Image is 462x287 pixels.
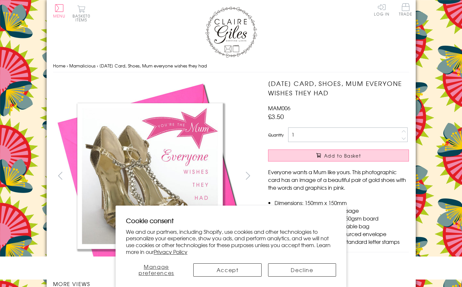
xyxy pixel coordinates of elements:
a: Log In [374,3,389,16]
button: prev [53,168,68,183]
span: Trade [399,3,412,16]
span: › [67,63,68,69]
p: We and our partners, including Shopify, use cookies and other technologies to personalize your ex... [126,228,336,255]
a: Home [53,63,65,69]
h2: Cookie consent [126,216,336,225]
img: Mother's Day Card, Shoes, Mum everyone wishes they had [53,79,247,273]
button: Manage preferences [126,263,187,277]
button: next [241,168,255,183]
span: Add to Basket [324,152,361,159]
span: £3.50 [268,112,284,121]
p: Everyone wants a Mum like yours. This photographic card has an image of a beautiful pair of gold ... [268,168,409,191]
button: Accept [193,263,261,277]
span: Menu [53,13,66,19]
li: Dimensions: 150mm x 150mm [275,199,409,207]
label: Quantity [268,132,284,138]
a: Mamalicious [69,63,96,69]
img: Claire Giles Greetings Cards [205,6,257,58]
span: Manage preferences [139,263,174,277]
span: 0 items [75,13,90,23]
a: Privacy Policy [154,248,187,256]
span: [DATE] Card, Shoes, Mum everyone wishes they had [99,63,207,69]
a: Trade [399,3,412,17]
button: Menu [53,4,66,18]
h1: [DATE] Card, Shoes, Mum everyone wishes they had [268,79,409,98]
button: Basket0 items [73,5,90,22]
nav: breadcrumbs [53,59,409,73]
span: MAM006 [268,104,290,112]
span: › [97,63,98,69]
button: Decline [268,263,336,277]
button: Add to Basket [268,149,409,161]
